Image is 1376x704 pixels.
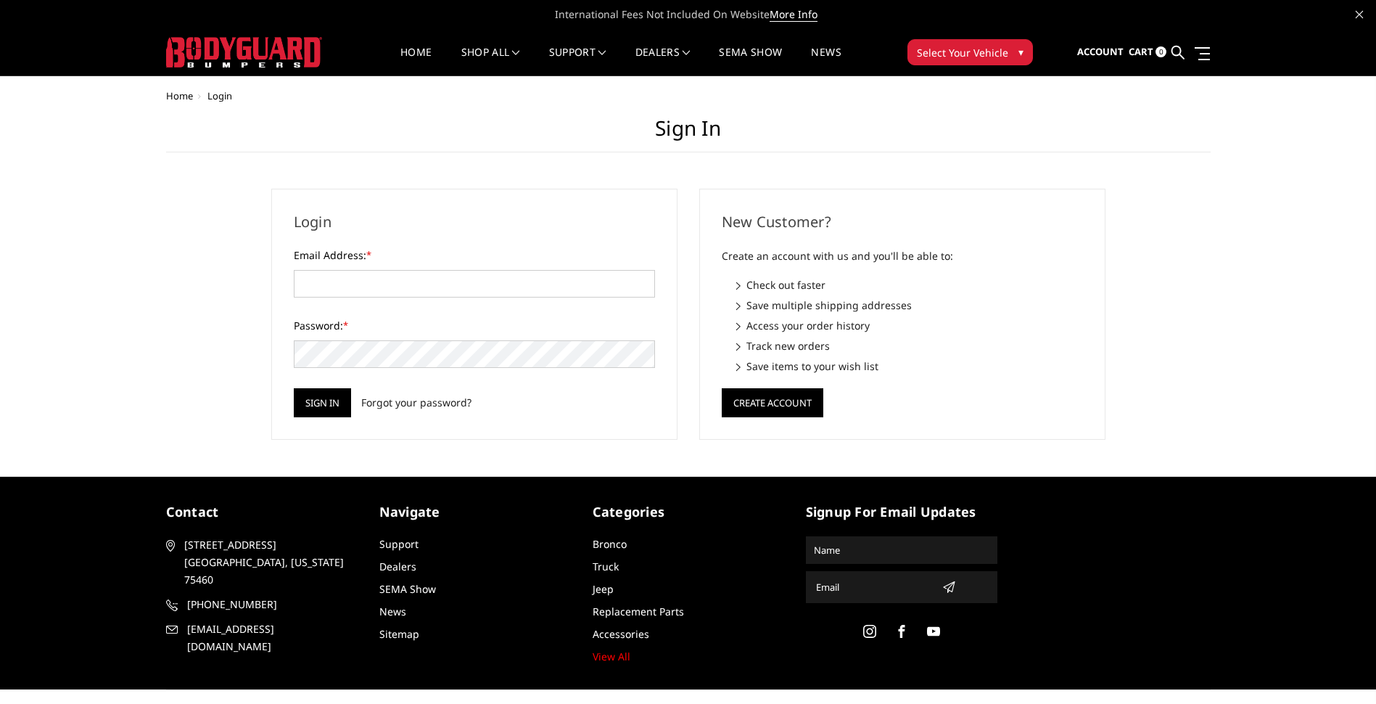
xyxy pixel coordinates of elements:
[187,621,355,655] span: [EMAIL_ADDRESS][DOMAIN_NAME]
[593,582,614,596] a: Jeep
[1155,46,1166,57] span: 0
[1129,45,1153,58] span: Cart
[806,502,997,522] h5: signup for email updates
[294,247,655,263] label: Email Address:
[722,247,1083,265] p: Create an account with us and you'll be able to:
[379,560,416,573] a: Dealers
[722,394,823,408] a: Create Account
[593,605,684,618] a: Replacement Parts
[736,298,1083,313] li: Save multiple shipping addresses
[1018,44,1023,60] span: ▾
[294,211,655,233] h2: Login
[722,211,1083,233] h2: New Customer?
[379,537,419,551] a: Support
[736,277,1083,292] li: Check out faster
[166,502,358,522] h5: contact
[808,539,995,562] input: Name
[917,45,1008,60] span: Select Your Vehicle
[1077,33,1124,72] a: Account
[811,47,841,75] a: News
[166,116,1211,152] h1: Sign in
[379,502,571,522] h5: Navigate
[736,318,1083,333] li: Access your order history
[593,650,630,663] a: View All
[187,596,355,613] span: [PHONE_NUMBER]
[184,536,353,589] span: [STREET_ADDRESS] [GEOGRAPHIC_DATA], [US_STATE] 75460
[207,89,232,102] span: Login
[719,47,782,75] a: SEMA Show
[810,576,936,599] input: Email
[593,537,627,551] a: Bronco
[361,395,471,410] a: Forgot your password?
[736,338,1083,353] li: Track new orders
[549,47,606,75] a: Support
[166,37,322,67] img: BODYGUARD BUMPERS
[379,627,419,641] a: Sitemap
[461,47,520,75] a: shop all
[593,560,619,573] a: Truck
[1077,45,1124,58] span: Account
[400,47,432,75] a: Home
[635,47,691,75] a: Dealers
[166,621,358,655] a: [EMAIL_ADDRESS][DOMAIN_NAME]
[166,596,358,613] a: [PHONE_NUMBER]
[294,388,351,417] input: Sign in
[294,318,655,333] label: Password:
[593,627,649,641] a: Accessories
[907,39,1033,65] button: Select Your Vehicle
[379,582,436,596] a: SEMA Show
[166,89,193,102] a: Home
[593,502,784,522] h5: Categories
[1129,33,1166,72] a: Cart 0
[722,388,823,417] button: Create Account
[379,605,406,618] a: News
[770,7,817,22] a: More Info
[736,359,1083,374] li: Save items to your wish list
